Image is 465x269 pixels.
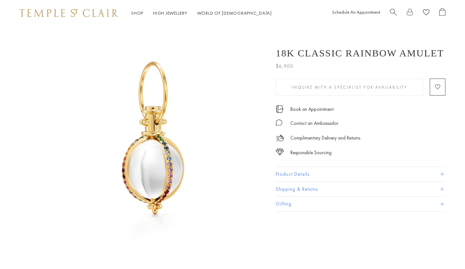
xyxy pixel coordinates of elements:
img: Temple St. Clair [20,9,118,17]
h1: 18K Classic Rainbow Amulet [276,48,444,59]
a: ShopShop [131,10,143,16]
a: Open Shopping Bag [439,8,445,18]
button: Shipping & Returns [276,182,445,197]
a: Search [390,8,397,18]
img: icon_sourcing.svg [276,149,284,155]
div: Contact an Ambassador [290,119,338,127]
a: World of [DEMOGRAPHIC_DATA]World of [DEMOGRAPHIC_DATA] [197,10,272,16]
nav: Main navigation [131,9,272,17]
div: Responsible Sourcing [290,149,332,157]
span: Inquire With A Specialist for Availability [291,84,407,90]
iframe: Gorgias live chat messenger [432,238,458,262]
span: $6,900 [276,62,293,70]
a: Book an Appointment [290,106,333,113]
a: Schedule An Appointment [332,9,380,15]
img: 18K Classic Rainbow Amulet [42,26,266,249]
button: Gifting [276,197,445,211]
img: icon_delivery.svg [276,134,284,142]
button: Product Details [276,167,445,182]
p: Complimentary Delivery and Returns [290,134,360,142]
a: High JewelleryHigh Jewellery [153,10,187,16]
a: View Wishlist [423,8,429,18]
img: MessageIcon-01_2.svg [276,119,282,126]
button: Inquire With A Specialist for Availability [276,79,423,96]
img: icon_appointment.svg [276,105,284,113]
